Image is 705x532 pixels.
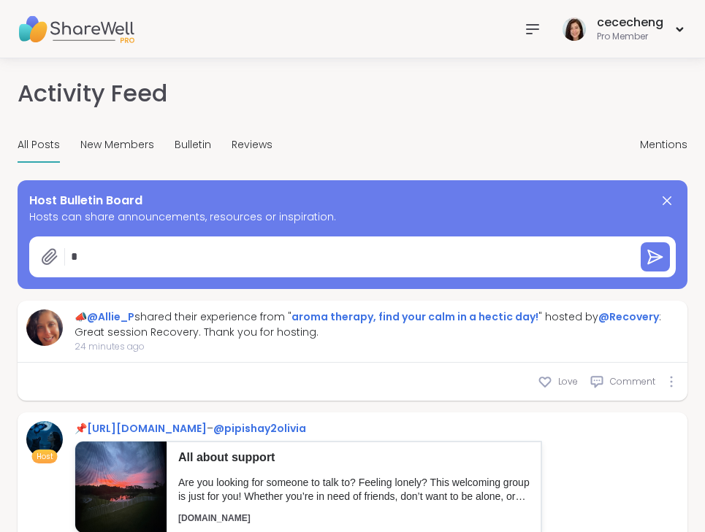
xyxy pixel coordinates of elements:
[178,512,530,525] p: [DOMAIN_NAME]
[29,192,142,209] span: Host Bulletin Board
[75,340,679,353] span: 24 minutes ago
[213,421,306,436] a: @pipishay2olivia
[175,137,211,153] span: Bulletin
[75,309,679,340] div: 📣 shared their experience from " " hosted by : Great session Recovery. Thank you for hosting.
[80,137,154,153] span: New Members
[558,375,578,388] span: Love
[87,309,134,324] a: @Allie_P
[29,209,676,225] span: Hosts can share announcements, resources or inspiration.
[563,18,586,41] img: cececheng
[18,76,167,111] h1: Activity Feed
[291,309,538,324] a: aroma therapy, find your calm in a hectic day!
[640,137,687,153] span: Mentions
[18,4,134,55] img: ShareWell Nav Logo
[598,309,659,324] a: @Recovery
[597,31,663,43] div: Pro Member
[232,137,273,153] span: Reviews
[26,309,63,346] img: Allie_P
[597,15,663,31] div: cececheng
[178,450,530,466] p: All about support
[610,375,655,388] span: Comment
[37,451,53,462] span: Host
[87,421,207,436] a: [URL][DOMAIN_NAME]
[178,476,530,504] p: Are you looking for someone to talk to? Feeling lonely? This welcoming group is just for you! Whe...
[18,137,60,153] span: All Posts
[75,421,542,436] div: 📌 –
[26,421,63,458] img: pipishay2olivia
